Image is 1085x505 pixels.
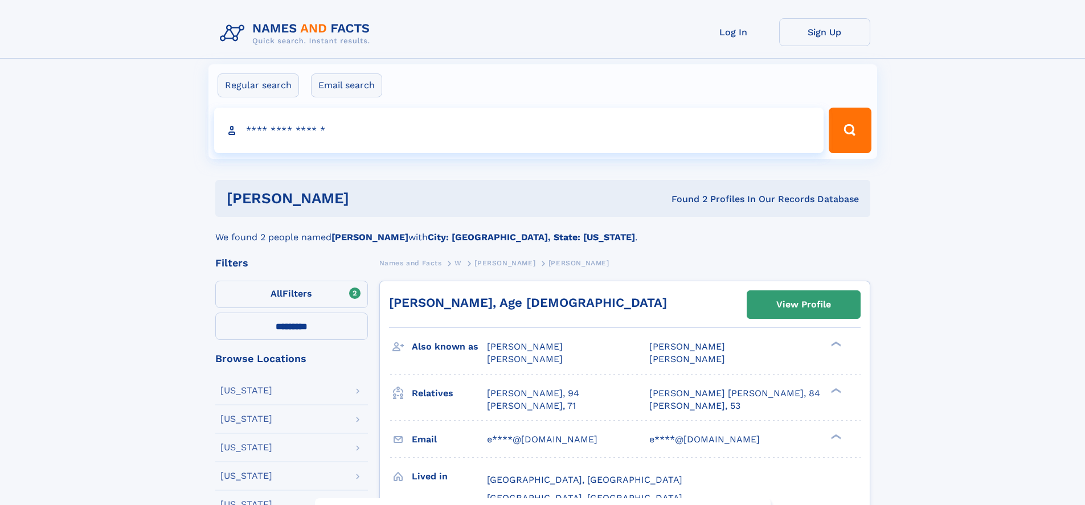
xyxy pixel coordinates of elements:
[271,288,282,299] span: All
[487,492,682,503] span: [GEOGRAPHIC_DATA], [GEOGRAPHIC_DATA]
[331,232,408,243] b: [PERSON_NAME]
[218,73,299,97] label: Regular search
[215,18,379,49] img: Logo Names and Facts
[828,433,842,440] div: ❯
[474,259,535,267] span: [PERSON_NAME]
[455,259,462,267] span: W
[220,386,272,395] div: [US_STATE]
[220,443,272,452] div: [US_STATE]
[215,354,368,364] div: Browse Locations
[379,256,442,270] a: Names and Facts
[214,108,824,153] input: search input
[487,387,579,400] a: [PERSON_NAME], 94
[828,340,842,348] div: ❯
[548,259,609,267] span: [PERSON_NAME]
[412,467,487,486] h3: Lived in
[215,217,870,244] div: We found 2 people named with .
[747,291,860,318] a: View Profile
[412,337,487,356] h3: Also known as
[455,256,462,270] a: W
[487,354,563,364] span: [PERSON_NAME]
[215,281,368,308] label: Filters
[829,108,871,153] button: Search Button
[412,384,487,403] h3: Relatives
[649,354,725,364] span: [PERSON_NAME]
[487,400,576,412] a: [PERSON_NAME], 71
[227,191,510,206] h1: [PERSON_NAME]
[776,291,831,318] div: View Profile
[487,474,682,485] span: [GEOGRAPHIC_DATA], [GEOGRAPHIC_DATA]
[649,341,725,352] span: [PERSON_NAME]
[220,471,272,481] div: [US_STATE]
[428,232,635,243] b: City: [GEOGRAPHIC_DATA], State: [US_STATE]
[779,18,870,46] a: Sign Up
[412,430,487,449] h3: Email
[311,73,382,97] label: Email search
[688,18,779,46] a: Log In
[649,400,740,412] a: [PERSON_NAME], 53
[487,341,563,352] span: [PERSON_NAME]
[389,295,667,310] a: [PERSON_NAME], Age [DEMOGRAPHIC_DATA]
[828,387,842,394] div: ❯
[474,256,535,270] a: [PERSON_NAME]
[649,387,820,400] a: [PERSON_NAME] [PERSON_NAME], 84
[220,414,272,424] div: [US_STATE]
[215,258,368,268] div: Filters
[510,193,859,206] div: Found 2 Profiles In Our Records Database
